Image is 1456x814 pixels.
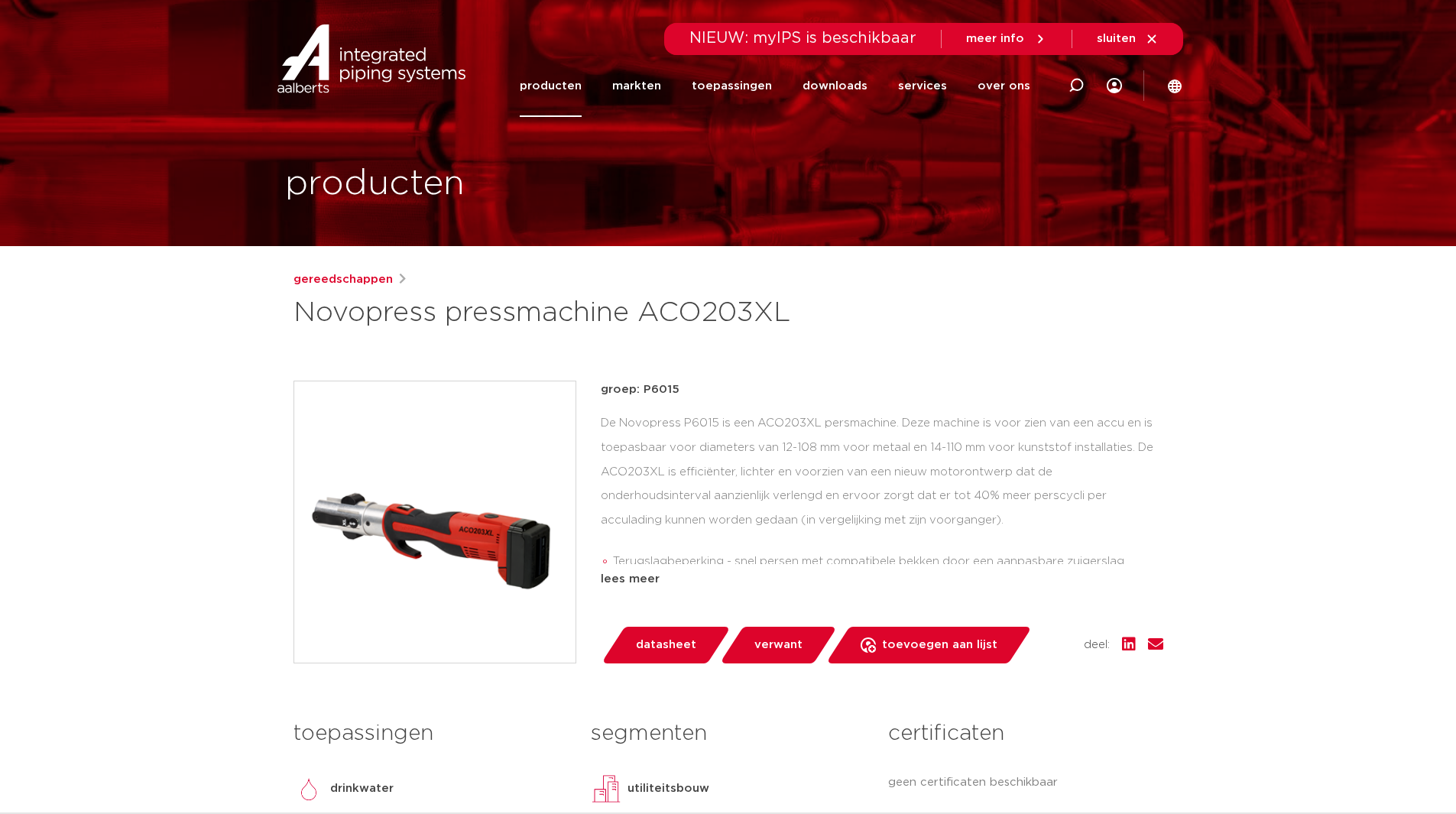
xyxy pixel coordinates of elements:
li: Terugslagbeperking - snel persen met compatibele bekken door een aanpasbare zuigerslag [613,550,1163,574]
a: verwant [719,627,837,663]
a: sluiten [1097,32,1159,46]
p: drinkwater [330,780,394,798]
div: De Novopress P6015 is een ACO203XL persmachine. Deze machine is voor zien van een accu en is toep... [601,411,1163,564]
a: toepassingen [692,55,772,117]
a: markten [612,55,661,117]
h1: producten [285,160,465,209]
a: producten [520,55,582,117]
h3: segmenten [591,718,865,749]
p: groep: P6015 [601,381,1163,399]
p: utiliteitsbouw [627,780,709,798]
div: my IPS [1107,55,1122,117]
a: downloads [803,55,867,117]
p: geen certificaten beschikbaar [888,773,1163,792]
span: meer info [966,33,1024,44]
a: gereedschappen [293,271,393,289]
h1: Novopress pressmachine ACO203XL [293,295,867,332]
a: services [898,55,947,117]
img: Product Image for Novopress pressmachine ACO203XL [294,381,576,663]
a: meer info [966,32,1047,46]
span: deel: [1084,636,1110,654]
div: lees meer [601,570,1163,589]
span: verwant [754,633,803,657]
a: datasheet [601,627,731,663]
span: datasheet [636,633,696,657]
span: NIEUW: myIPS is beschikbaar [689,31,916,46]
img: utiliteitsbouw [591,773,621,804]
span: toevoegen aan lijst [882,633,997,657]
nav: Menu [520,55,1030,117]
span: sluiten [1097,33,1136,44]
h3: toepassingen [293,718,568,749]
h3: certificaten [888,718,1163,749]
img: drinkwater [293,773,324,804]
a: over ons [978,55,1030,117]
